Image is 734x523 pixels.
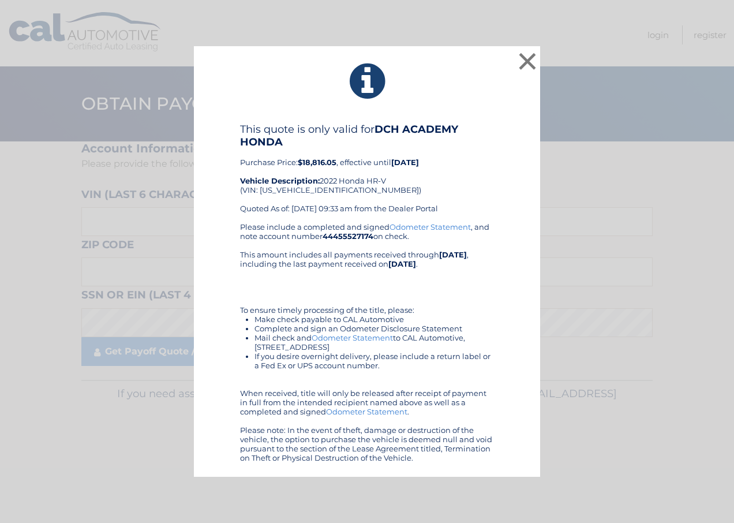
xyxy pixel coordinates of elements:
[240,176,320,185] strong: Vehicle Description:
[391,158,419,167] b: [DATE]
[323,231,373,241] b: 44455527174
[240,123,458,148] b: DCH ACADEMY HONDA
[254,315,494,324] li: Make check payable to CAL Automotive
[254,352,494,370] li: If you desire overnight delivery, please include a return label or a Fed Ex or UPS account number.
[388,259,416,268] b: [DATE]
[326,407,407,416] a: Odometer Statement
[240,123,494,148] h4: This quote is only valid for
[240,123,494,222] div: Purchase Price: , effective until 2022 Honda HR-V (VIN: [US_VEHICLE_IDENTIFICATION_NUMBER]) Quote...
[240,222,494,462] div: Please include a completed and signed , and note account number on check. This amount includes al...
[312,333,393,342] a: Odometer Statement
[254,324,494,333] li: Complete and sign an Odometer Disclosure Statement
[254,333,494,352] li: Mail check and to CAL Automotive, [STREET_ADDRESS]
[298,158,336,167] b: $18,816.05
[390,222,471,231] a: Odometer Statement
[516,50,539,73] button: ×
[439,250,467,259] b: [DATE]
